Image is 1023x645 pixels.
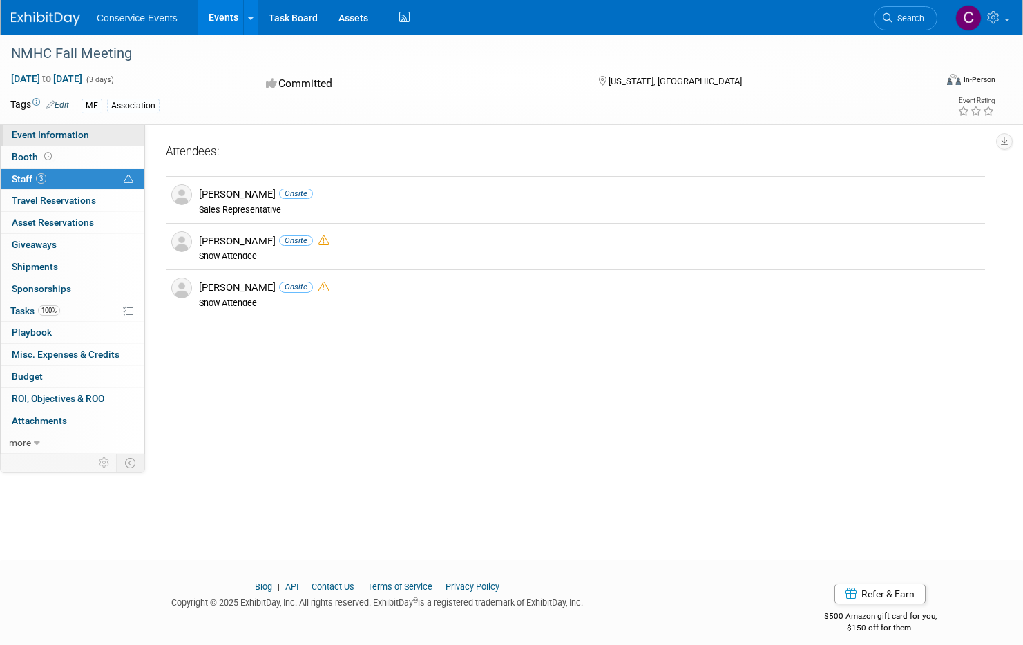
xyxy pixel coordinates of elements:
[318,282,329,292] i: Double-book Warning!
[1,410,144,432] a: Attachments
[199,298,979,309] div: Show Attendee
[413,597,418,604] sup: ®
[765,601,995,633] div: $500 Amazon gift card for you,
[1,366,144,387] a: Budget
[834,584,926,604] a: Refer & Earn
[1,278,144,300] a: Sponsorships
[1,169,144,190] a: Staff3
[12,173,46,184] span: Staff
[41,151,55,162] span: Booth not reserved yet
[765,622,995,634] div: $150 off for them.
[955,5,982,31] img: Chris Ogletree
[97,12,178,23] span: Conservice Events
[12,415,67,426] span: Attachments
[446,581,499,592] a: Privacy Policy
[124,173,133,186] span: Potential Scheduling Conflict -- at least one attendee is tagged in another overlapping event.
[199,188,979,201] div: [PERSON_NAME]
[12,261,58,272] span: Shipments
[199,251,979,262] div: Show Attendee
[12,283,71,294] span: Sponsorships
[1,234,144,256] a: Giveaways
[279,189,313,199] span: Onsite
[892,13,924,23] span: Search
[10,593,744,609] div: Copyright © 2025 ExhibitDay, Inc. All rights reserved. ExhibitDay is a registered trademark of Ex...
[1,256,144,278] a: Shipments
[947,74,961,85] img: Format-Inperson.png
[93,454,117,472] td: Personalize Event Tab Strip
[9,437,31,448] span: more
[279,235,313,246] span: Onsite
[12,349,119,360] span: Misc. Expenses & Credits
[1,190,144,211] a: Travel Reservations
[40,73,53,84] span: to
[1,300,144,322] a: Tasks100%
[82,99,102,113] div: MF
[1,124,144,146] a: Event Information
[12,327,52,338] span: Playbook
[1,388,144,410] a: ROI, Objectives & ROO
[36,173,46,184] span: 3
[285,581,298,592] a: API
[11,12,80,26] img: ExhibitDay
[12,239,57,250] span: Giveaways
[38,305,60,316] span: 100%
[274,581,283,592] span: |
[963,75,995,85] div: In-Person
[1,322,144,343] a: Playbook
[356,581,365,592] span: |
[107,99,160,113] div: Association
[46,100,69,110] a: Edit
[609,76,742,86] span: [US_STATE], [GEOGRAPHIC_DATA]
[312,581,354,592] a: Contact Us
[10,97,69,113] td: Tags
[199,235,979,248] div: [PERSON_NAME]
[171,231,192,252] img: Associate-Profile-5.png
[171,184,192,205] img: Associate-Profile-5.png
[199,281,979,294] div: [PERSON_NAME]
[12,151,55,162] span: Booth
[117,454,145,472] td: Toggle Event Tabs
[255,581,272,592] a: Blog
[166,144,985,162] div: Attendees:
[12,195,96,206] span: Travel Reservations
[367,581,432,592] a: Terms of Service
[10,73,83,85] span: [DATE] [DATE]
[12,371,43,382] span: Budget
[12,129,89,140] span: Event Information
[85,75,114,84] span: (3 days)
[199,204,979,215] div: Sales Representative
[1,432,144,454] a: more
[1,146,144,168] a: Booth
[279,282,313,292] span: Onsite
[10,305,60,316] span: Tasks
[1,344,144,365] a: Misc. Expenses & Credits
[957,97,995,104] div: Event Rating
[171,278,192,298] img: Associate-Profile-5.png
[12,393,104,404] span: ROI, Objectives & ROO
[434,581,443,592] span: |
[12,217,94,228] span: Asset Reservations
[1,212,144,233] a: Asset Reservations
[874,6,937,30] a: Search
[318,235,329,246] i: Double-book Warning!
[262,72,576,96] div: Committed
[6,41,912,66] div: NMHC Fall Meeting
[300,581,309,592] span: |
[848,72,995,93] div: Event Format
